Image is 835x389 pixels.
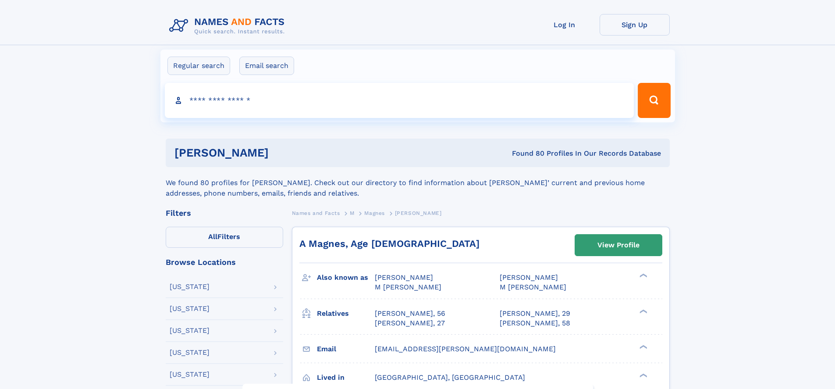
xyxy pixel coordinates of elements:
[637,344,648,350] div: ❯
[174,147,391,158] h1: [PERSON_NAME]
[166,258,283,266] div: Browse Locations
[375,309,445,318] a: [PERSON_NAME], 56
[637,273,648,278] div: ❯
[292,207,340,218] a: Names and Facts
[317,370,375,385] h3: Lived in
[395,210,442,216] span: [PERSON_NAME]
[637,372,648,378] div: ❯
[166,227,283,248] label: Filters
[166,14,292,38] img: Logo Names and Facts
[375,345,556,353] span: [EMAIL_ADDRESS][PERSON_NAME][DOMAIN_NAME]
[575,235,662,256] a: View Profile
[170,327,210,334] div: [US_STATE]
[500,318,570,328] a: [PERSON_NAME], 58
[167,57,230,75] label: Regular search
[375,318,445,328] a: [PERSON_NAME], 27
[317,306,375,321] h3: Relatives
[317,342,375,357] h3: Email
[166,209,283,217] div: Filters
[170,283,210,290] div: [US_STATE]
[637,308,648,314] div: ❯
[375,373,525,382] span: [GEOGRAPHIC_DATA], [GEOGRAPHIC_DATA]
[239,57,294,75] label: Email search
[170,371,210,378] div: [US_STATE]
[500,283,566,291] span: M [PERSON_NAME]
[390,149,661,158] div: Found 80 Profiles In Our Records Database
[600,14,670,36] a: Sign Up
[364,210,385,216] span: Magnes
[208,232,217,241] span: All
[500,273,558,282] span: [PERSON_NAME]
[350,207,355,218] a: M
[375,273,433,282] span: [PERSON_NAME]
[317,270,375,285] h3: Also known as
[170,305,210,312] div: [US_STATE]
[166,167,670,199] div: We found 80 profiles for [PERSON_NAME]. Check out our directory to find information about [PERSON...
[364,207,385,218] a: Magnes
[638,83,670,118] button: Search Button
[170,349,210,356] div: [US_STATE]
[350,210,355,216] span: M
[500,309,570,318] a: [PERSON_NAME], 29
[299,238,480,249] a: A Magnes, Age [DEMOGRAPHIC_DATA]
[375,283,441,291] span: M [PERSON_NAME]
[529,14,600,36] a: Log In
[165,83,634,118] input: search input
[597,235,640,255] div: View Profile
